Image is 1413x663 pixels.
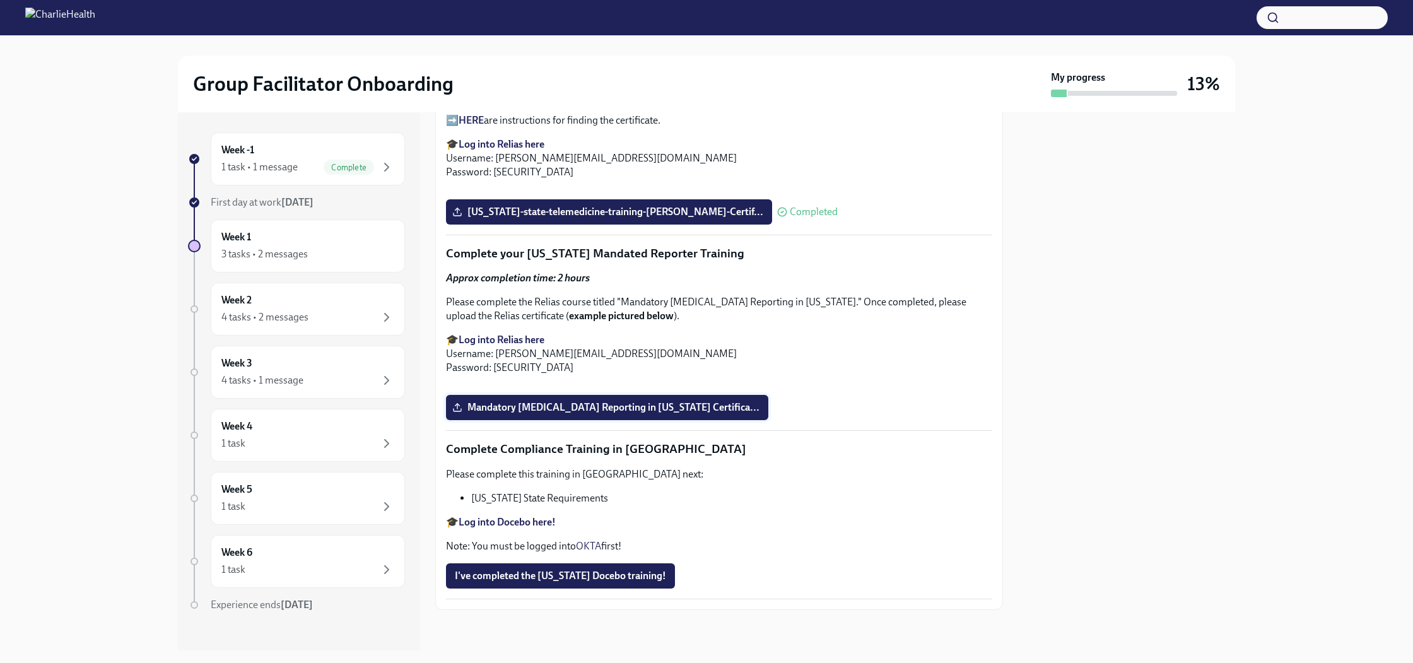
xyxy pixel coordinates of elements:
[324,163,374,172] span: Complete
[211,599,313,611] span: Experience ends
[446,515,992,529] p: 🎓
[455,570,666,582] span: I've completed the [US_STATE] Docebo training!
[188,535,405,588] a: Week 61 task
[221,247,308,261] div: 3 tasks • 2 messages
[281,196,314,208] strong: [DATE]
[221,563,245,577] div: 1 task
[1051,71,1105,85] strong: My progress
[221,546,252,560] h6: Week 6
[221,310,308,324] div: 4 tasks • 2 messages
[221,437,245,450] div: 1 task
[1187,73,1220,95] h3: 13%
[446,333,992,375] p: 🎓 Username: [PERSON_NAME][EMAIL_ADDRESS][DOMAIN_NAME] Password: [SECURITY_DATA]
[188,132,405,185] a: Week -11 task • 1 messageComplete
[221,500,245,513] div: 1 task
[459,334,544,346] a: Log into Relias here
[25,8,95,28] img: CharlieHealth
[188,283,405,336] a: Week 24 tasks • 2 messages
[221,373,303,387] div: 4 tasks • 1 message
[188,196,405,209] a: First day at work[DATE]
[459,114,484,126] a: HERE
[446,295,992,323] p: Please complete the Relias course titled "Mandatory [MEDICAL_DATA] Reporting in [US_STATE]." Once...
[446,138,992,179] p: 🎓 Username: [PERSON_NAME][EMAIL_ADDRESS][DOMAIN_NAME] Password: [SECURITY_DATA]
[188,409,405,462] a: Week 41 task
[446,395,768,420] label: Mandatory [MEDICAL_DATA] Reporting in [US_STATE] Certifica...
[790,207,838,217] span: Completed
[193,71,454,97] h2: Group Facilitator Onboarding
[576,540,601,552] a: OKTA
[471,491,992,505] li: [US_STATE] State Requirements
[455,206,763,218] span: [US_STATE]-state-telemedicine-training-[PERSON_NAME]-Certif...
[221,293,252,307] h6: Week 2
[446,100,992,127] p: ➡️ are instructions for starting the training course. ➡️ are instructions for finding the certifi...
[221,230,251,244] h6: Week 1
[221,160,298,174] div: 1 task • 1 message
[221,356,252,370] h6: Week 3
[446,272,590,284] strong: Approx completion time: 2 hours
[459,138,544,150] a: Log into Relias here
[188,220,405,273] a: Week 13 tasks • 2 messages
[446,563,675,589] button: I've completed the [US_STATE] Docebo training!
[211,196,314,208] span: First day at work
[221,420,252,433] h6: Week 4
[446,539,992,553] p: Note: You must be logged into first!
[281,599,313,611] strong: [DATE]
[459,516,556,528] a: Log into Docebo here!
[569,310,674,322] strong: example pictured below
[188,472,405,525] a: Week 51 task
[446,441,992,457] p: Complete Compliance Training in [GEOGRAPHIC_DATA]
[446,467,992,481] p: Please complete this training in [GEOGRAPHIC_DATA] next:
[221,483,252,496] h6: Week 5
[221,143,254,157] h6: Week -1
[455,401,759,414] span: Mandatory [MEDICAL_DATA] Reporting in [US_STATE] Certifica...
[188,346,405,399] a: Week 34 tasks • 1 message
[446,245,992,262] p: Complete your [US_STATE] Mandated Reporter Training
[446,199,772,225] label: [US_STATE]-state-telemedicine-training-[PERSON_NAME]-Certif...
